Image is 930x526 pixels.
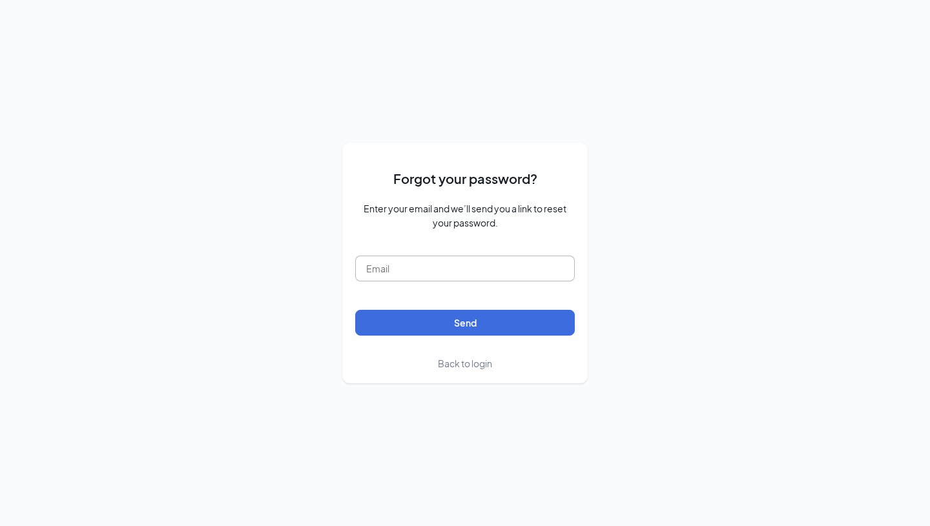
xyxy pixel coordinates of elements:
[393,168,537,188] span: Forgot your password?
[438,358,492,369] span: Back to login
[355,310,575,336] button: Send
[355,201,575,230] span: Enter your email and we’ll send you a link to reset your password.
[438,356,492,370] a: Back to login
[355,256,575,281] input: Email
